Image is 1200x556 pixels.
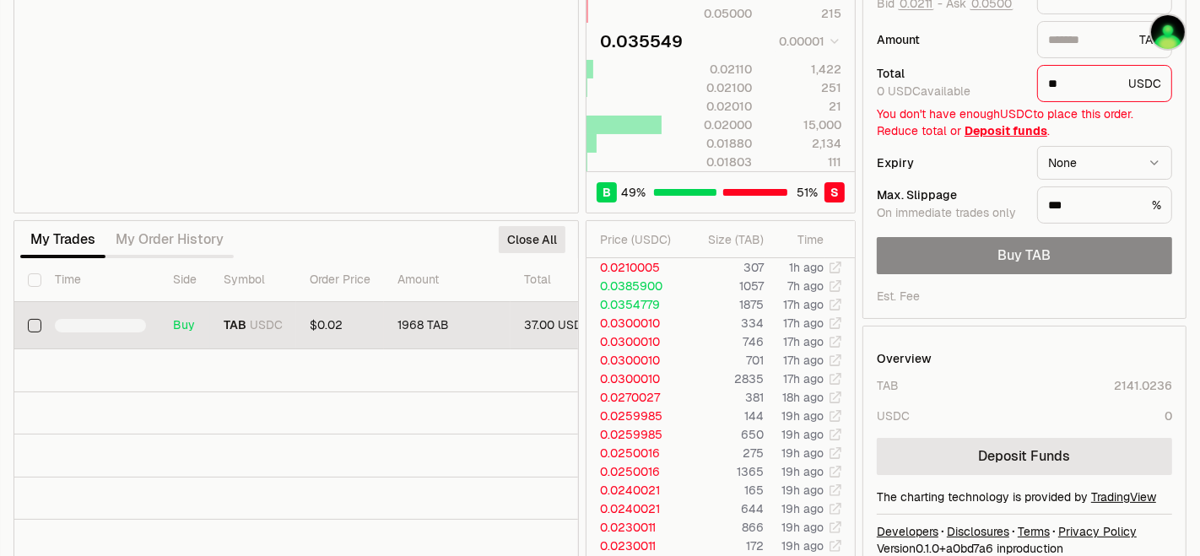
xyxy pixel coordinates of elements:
[1149,13,1186,51] img: 3
[877,206,1024,221] div: On immediate trades only
[877,377,899,394] div: TAB
[684,388,765,407] td: 381
[797,184,819,201] span: 51 %
[1037,186,1172,224] div: %
[766,116,841,133] div: 15,000
[677,61,752,78] div: 0.02110
[586,462,684,481] td: 0.0250016
[877,105,1172,139] div: You don't have enough USDC to place this order. Reduce total or .
[684,277,765,295] td: 1057
[774,31,841,51] button: 0.00001
[783,297,824,312] time: 17h ago
[41,258,159,302] th: Time
[296,258,384,302] th: Order Price
[781,520,824,535] time: 19h ago
[877,438,1172,475] a: Deposit Funds
[684,314,765,332] td: 334
[789,260,824,275] time: 1h ago
[781,501,824,516] time: 19h ago
[105,223,234,256] button: My Order History
[877,189,1024,201] div: Max. Slippage
[781,445,824,461] time: 19h ago
[600,231,684,248] div: Price ( USDC )
[397,318,497,333] div: 1968 TAB
[600,30,683,53] div: 0.035549
[28,319,41,332] button: Select row
[783,334,824,349] time: 17h ago
[677,154,752,170] div: 0.01803
[1091,489,1156,505] a: TradingView
[684,537,765,555] td: 172
[586,332,684,351] td: 0.0300010
[877,288,920,305] div: Est. Fee
[1037,65,1172,102] div: USDC
[778,231,824,248] div: Time
[586,258,684,277] td: 0.0210005
[250,318,283,333] span: USDC
[586,295,684,314] td: 0.0354779
[781,408,824,424] time: 19h ago
[499,226,565,253] button: Close All
[698,231,764,248] div: Size ( TAB )
[783,316,824,331] time: 17h ago
[586,481,684,499] td: 0.0240021
[684,462,765,481] td: 1365
[210,258,296,302] th: Symbol
[783,353,824,368] time: 17h ago
[28,273,41,287] button: Select all
[946,541,993,556] span: a0bd7a6211c143fcf5f7593b7403674c29460a2e
[677,98,752,115] div: 0.02010
[603,184,611,201] span: B
[684,425,765,444] td: 650
[586,314,684,332] td: 0.0300010
[947,523,1009,540] a: Disclosures
[1037,21,1172,58] div: TAB
[787,278,824,294] time: 7h ago
[20,223,105,256] button: My Trades
[684,444,765,462] td: 275
[684,295,765,314] td: 1875
[1058,523,1137,540] a: Privacy Policy
[224,318,246,333] span: TAB
[586,444,684,462] td: 0.0250016
[965,123,1047,138] a: Deposit funds
[586,499,684,518] td: 0.0240021
[783,371,824,386] time: 17h ago
[684,481,765,499] td: 165
[677,116,752,133] div: 0.02000
[877,84,970,99] span: 0 USDC available
[173,318,197,333] div: Buy
[677,135,752,152] div: 0.01880
[586,518,684,537] td: 0.0230011
[766,135,841,152] div: 2,134
[684,518,765,537] td: 866
[877,350,932,367] div: Overview
[586,277,684,295] td: 0.0385900
[310,317,343,332] span: $0.02
[877,489,1172,505] div: The charting technology is provided by
[159,258,210,302] th: Side
[586,537,684,555] td: 0.0230011
[586,370,684,388] td: 0.0300010
[877,408,910,424] div: USDC
[1114,377,1172,394] div: 2141.0236
[677,79,752,96] div: 0.02100
[586,351,684,370] td: 0.0300010
[766,5,841,22] div: 215
[684,258,765,277] td: 307
[1018,523,1050,540] a: Terms
[877,34,1024,46] div: Amount
[781,464,824,479] time: 19h ago
[877,67,1024,79] div: Total
[781,427,824,442] time: 19h ago
[766,98,841,115] div: 21
[586,388,684,407] td: 0.0270027
[1037,146,1172,180] button: None
[684,370,765,388] td: 2835
[781,538,824,553] time: 19h ago
[586,407,684,425] td: 0.0259985
[766,154,841,170] div: 111
[1165,408,1172,424] div: 0
[766,61,841,78] div: 1,422
[877,157,1024,169] div: Expiry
